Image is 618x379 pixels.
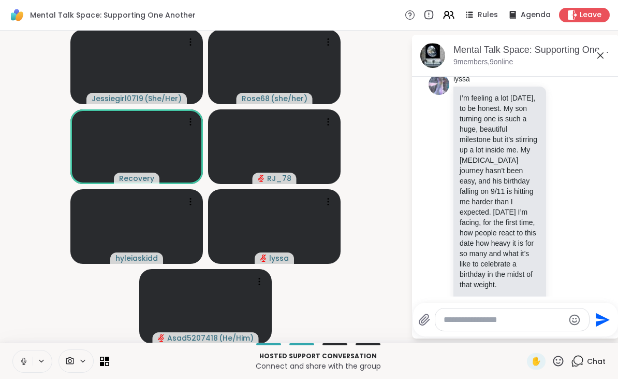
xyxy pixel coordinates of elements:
p: Connect and share with the group [115,361,521,371]
span: Asad5207418 [167,333,218,343]
textarea: Type your message [444,315,564,325]
span: audio-muted [158,334,165,342]
button: Send [590,308,613,331]
span: audio-muted [258,175,265,182]
img: https://sharewell-space-live.sfo3.digitaloceanspaces.com/user-generated/666f9ab0-b952-44c3-ad34-f... [429,74,449,95]
span: hyleiaskidd [115,253,158,263]
span: lyssa [269,253,289,263]
button: Emoji picker [568,314,581,326]
span: Recovery [119,173,154,184]
div: Mental Talk Space: Supporting One Another, [DATE] [453,44,611,57]
span: ( He/Him ) [219,333,254,343]
span: Leave [580,10,601,20]
span: ( She/Her ) [144,93,182,104]
img: ShareWell Logomark [8,6,26,24]
span: RJ_78 [267,173,291,184]
span: Rules [478,10,498,20]
p: I’m feeling a lot [DATE], to be honest. My son turning one is such a huge, beautiful milestone bu... [460,93,540,290]
p: Hosted support conversation [115,352,521,361]
p: 9 members, 9 online [453,57,513,67]
span: Mental Talk Space: Supporting One Another [30,10,196,20]
span: audio-muted [260,255,267,262]
span: ✋ [531,355,541,368]
span: ( she/her ) [271,93,307,104]
img: Mental Talk Space: Supporting One Another, Sep 11 [420,43,445,68]
span: Jessiegirl0719 [92,93,143,104]
a: lyssa [453,74,470,85]
span: Agenda [521,10,551,20]
span: Chat [587,356,606,367]
span: Rose68 [242,93,270,104]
